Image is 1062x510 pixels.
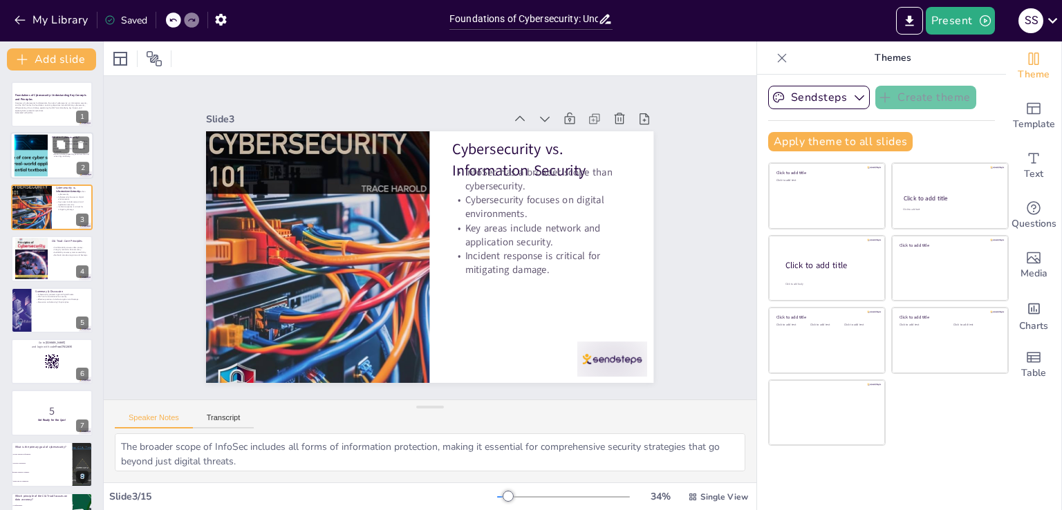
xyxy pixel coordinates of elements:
[52,136,89,140] p: What is Cybersecurity?
[38,419,66,422] strong: Get Ready for the Quiz!
[53,137,69,153] button: Duplicate Slide
[15,102,88,112] p: Overview of cybersecurity fundamentals, the role of cybersecurity vs. information security, and t...
[1006,240,1061,290] div: Add images, graphics, shapes or video
[52,251,88,254] p: Availability ensures system accessibility.
[1021,366,1046,381] span: Table
[776,314,875,320] div: Click to add title
[1006,340,1061,390] div: Add a table
[10,133,93,180] div: 2
[953,323,997,327] div: Click to add text
[77,162,89,175] div: 2
[875,86,976,109] button: Create theme
[776,323,808,327] div: Click to add text
[15,112,88,115] p: Generated with [URL]
[13,480,71,482] span: Build trust & compliance
[785,260,874,272] div: Click to add title
[1006,141,1061,191] div: Add text boxes
[76,111,88,123] div: 1
[11,287,93,333] div: 5
[1012,216,1056,232] span: Questions
[11,442,93,487] div: 8
[452,139,631,180] p: Cybersecurity vs. Information Security
[35,298,88,301] p: Effective practices include encryption and backups.
[1018,7,1043,35] button: s s
[844,323,875,327] div: Click to add text
[904,194,996,202] div: Click to add title
[13,462,71,464] span: Prevent cyberattacks
[35,293,88,296] p: Cybersecurity protects against digital threats.
[926,7,995,35] button: Present
[810,323,841,327] div: Click to add text
[73,137,89,153] button: Delete Slide
[15,444,68,448] p: What is the primary goal of cybersecurity?
[700,491,748,502] span: Single View
[1021,266,1047,281] span: Media
[52,142,89,147] p: Cybersecurity involves people, processes, and technology.
[1006,191,1061,240] div: Get real-time input from your audience
[1019,319,1048,334] span: Charts
[52,148,89,153] p: Common threats include hacking and malware.
[903,208,995,211] div: Click to add text
[76,214,88,226] div: 3
[76,419,88,432] div: 7
[76,368,88,380] div: 6
[900,314,998,320] div: Click to add title
[15,404,88,419] p: 5
[1006,290,1061,340] div: Add charts and graphs
[1018,67,1050,82] span: Theme
[11,185,93,230] div: 3
[193,413,254,428] button: Transcript
[52,249,88,252] p: Integrity maintains data accuracy.
[56,200,88,205] p: Key areas include network and application security.
[146,50,162,67] span: Position
[449,9,598,29] input: Insert title
[35,289,88,293] p: Summary & Discussion
[1018,8,1043,33] div: s s
[109,48,131,70] div: Layout
[13,453,71,455] span: Protect sensitive information
[52,254,88,256] p: Methods include encryption and backups.
[35,295,88,298] p: CIA Triad is foundational to security.
[452,249,631,276] p: Incident response is critical for mitigating damage.
[15,94,86,102] strong: Foundations of Cybersecurity: Understanding Key Concepts and Principles
[452,165,631,193] p: InfoSec has a broader scope than cybersecurity.
[35,301,88,303] p: Discussion on balancing CIA principles.
[1024,167,1043,182] span: Text
[15,341,88,345] p: Go to
[1006,91,1061,141] div: Add ready made slides
[76,265,88,278] div: 4
[109,490,497,503] div: Slide 3 / 15
[13,505,71,507] span: Confidentiality
[46,341,66,344] strong: [DOMAIN_NAME]
[793,41,992,75] p: Themes
[56,206,88,211] p: Incident response is critical for mitigating damage.
[76,317,88,329] div: 5
[896,7,923,35] button: Export to PowerPoint
[52,246,88,249] p: Confidentiality ensures data privacy.
[52,140,89,143] p: Cybersecurity protects systems and data.
[776,179,875,182] div: Click to add text
[11,236,93,281] div: 4
[452,221,631,249] p: Key areas include network and application security.
[115,433,745,471] textarea: The broader scope of InfoSec includes all forms of information protection, making it essential fo...
[15,494,68,502] p: Which principle of the CIA Triad focuses on data accuracy?
[13,471,71,473] span: Ensure business continuity
[11,390,93,435] div: 7
[115,413,193,428] button: Speaker Notes
[52,239,88,243] p: CIA Triad: Core Principles
[7,48,96,70] button: Add slide
[1006,41,1061,91] div: Change the overall theme
[644,490,677,503] div: 34 %
[10,9,94,31] button: My Library
[768,132,913,151] button: Apply theme to all slides
[52,153,89,158] p: Goals include protecting sensitive info and ensuring continuity.
[11,339,93,384] div: 6
[206,113,504,126] div: Slide 3
[76,471,88,483] div: 8
[785,283,873,286] div: Click to add body
[104,14,147,27] div: Saved
[900,323,943,327] div: Click to add text
[56,191,88,196] p: InfoSec has a broader scope than cybersecurity.
[452,193,631,220] p: Cybersecurity focuses on digital environments.
[776,170,875,176] div: Click to add title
